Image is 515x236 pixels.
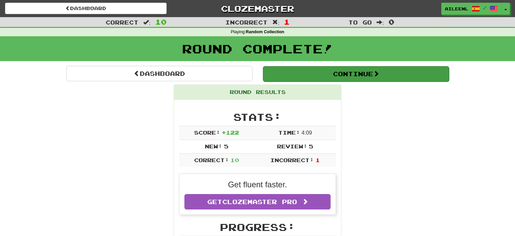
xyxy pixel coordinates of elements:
[272,19,280,25] span: :
[2,42,513,55] h1: Round Complete!
[184,179,331,190] p: Get fluent faster.
[5,3,167,14] a: Dashboard
[284,18,290,26] span: 1
[316,157,320,163] span: 1
[277,143,307,149] span: Review:
[184,194,331,209] a: GetClozemaster Pro
[278,129,300,136] span: Time:
[377,19,384,25] span: :
[270,157,314,163] span: Incorrect:
[194,157,229,163] span: Correct:
[222,198,297,205] span: Clozemaster Pro
[179,222,336,233] h2: Progress:
[483,5,487,10] span: /
[309,143,313,149] span: 5
[143,19,151,25] span: :
[174,85,341,100] div: Round Results
[441,3,502,15] a: Aileenl /
[177,3,338,14] a: Clozemaster
[222,129,239,136] span: + 122
[155,18,167,26] span: 10
[230,157,239,163] span: 10
[224,143,228,149] span: 5
[225,19,268,26] span: Incorrect
[445,6,468,12] span: Aileenl
[301,130,312,136] span: 4 : 0 9
[194,129,220,136] span: Score:
[106,19,138,26] span: Correct
[66,66,252,81] a: Dashboard
[179,111,336,123] h2: Stats:
[348,19,372,26] span: To go
[263,66,449,82] button: Continue
[246,30,284,34] strong: Random Collection
[389,18,394,26] span: 0
[205,143,222,149] span: New:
